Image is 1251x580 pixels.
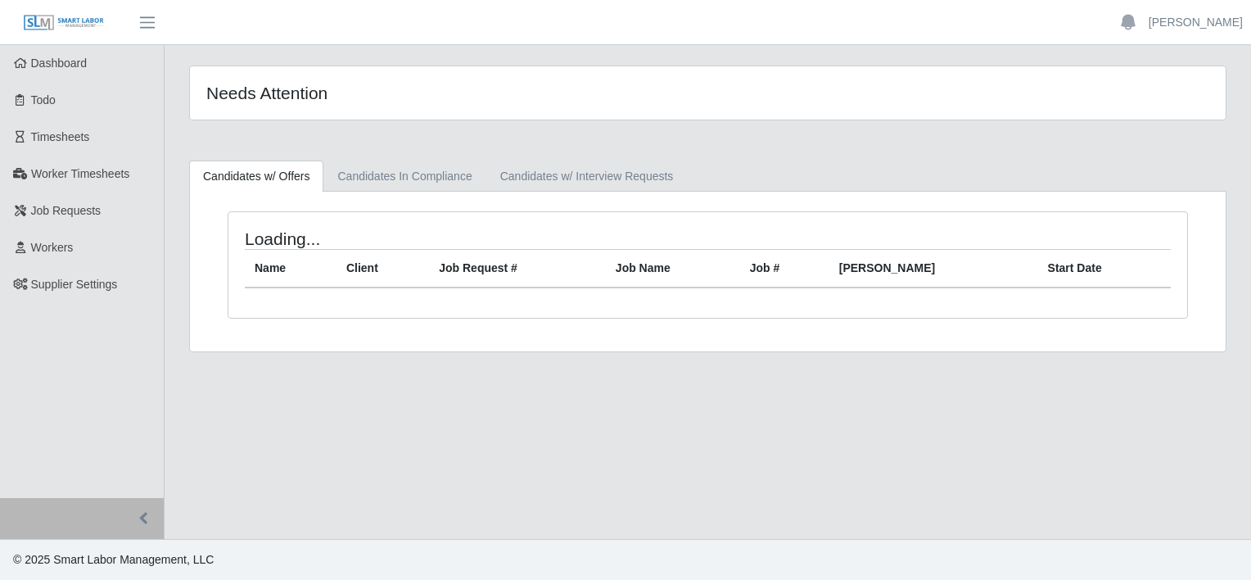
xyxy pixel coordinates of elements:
span: © 2025 Smart Labor Management, LLC [13,553,214,566]
a: Candidates In Compliance [323,161,485,193]
a: [PERSON_NAME] [1149,14,1243,31]
th: Job # [740,250,829,288]
a: Candidates w/ Offers [189,161,323,193]
th: Job Name [606,250,740,288]
img: SLM Logo [23,14,105,32]
th: Job Request # [429,250,606,288]
span: Workers [31,241,74,254]
span: Supplier Settings [31,278,118,291]
span: Dashboard [31,57,88,70]
th: Name [245,250,336,288]
a: Candidates w/ Interview Requests [486,161,688,193]
span: Todo [31,93,56,106]
span: Timesheets [31,130,90,143]
h4: Loading... [245,229,616,249]
th: Start Date [1038,250,1171,288]
th: Client [336,250,429,288]
h4: Needs Attention [206,83,610,103]
span: Job Requests [31,204,102,217]
span: Worker Timesheets [31,167,129,180]
th: [PERSON_NAME] [829,250,1038,288]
